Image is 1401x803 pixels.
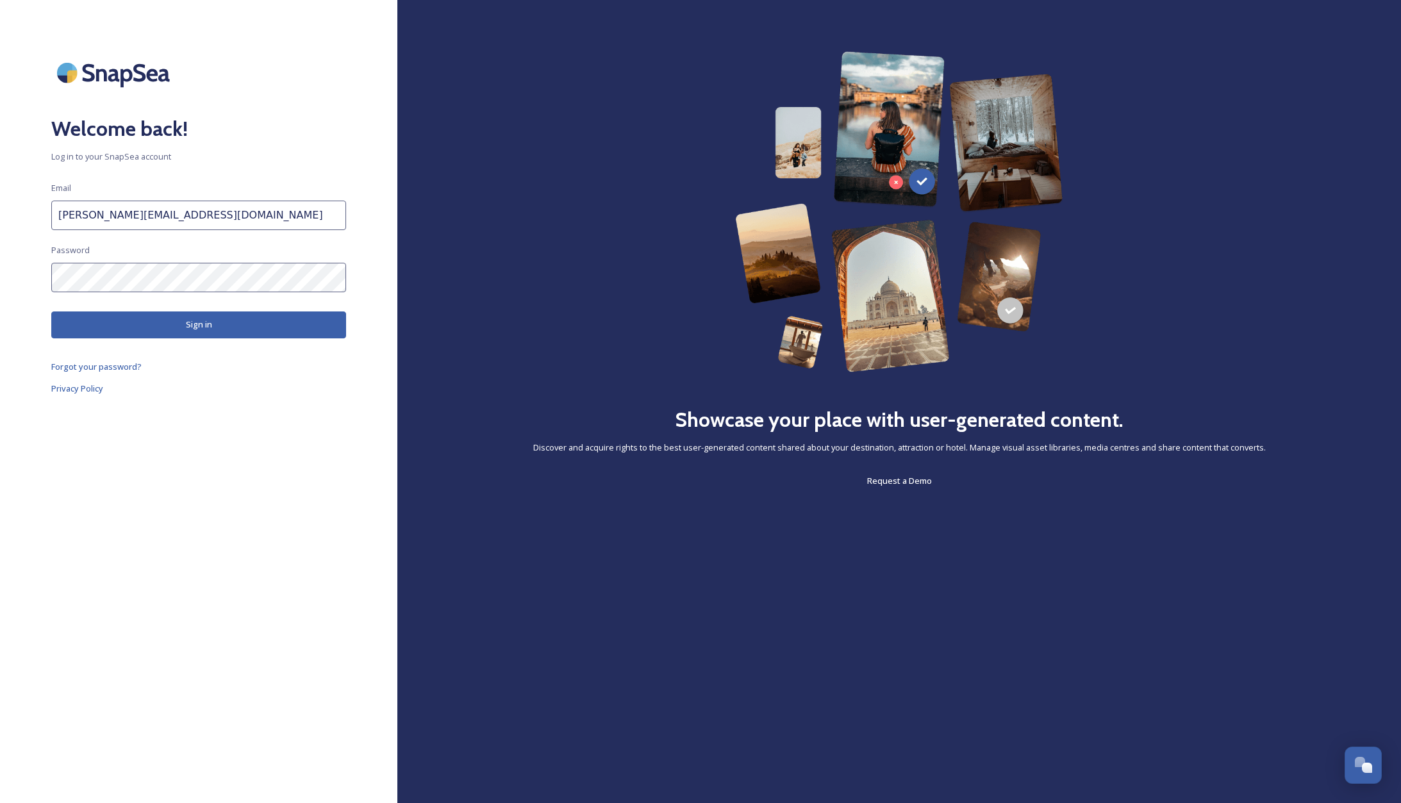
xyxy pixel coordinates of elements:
input: john.doe@snapsea.io [51,201,346,230]
h2: Welcome back! [51,113,346,144]
img: 63b42ca75bacad526042e722_Group%20154-p-800.png [735,51,1063,372]
span: Password [51,244,90,256]
span: Email [51,182,71,194]
a: Request a Demo [867,473,932,488]
span: Request a Demo [867,475,932,486]
h2: Showcase your place with user-generated content. [675,404,1123,435]
span: Forgot your password? [51,361,142,372]
button: Open Chat [1345,747,1382,784]
button: Sign in [51,311,346,338]
span: Privacy Policy [51,383,103,394]
span: Log in to your SnapSea account [51,151,346,163]
img: SnapSea Logo [51,51,179,94]
a: Privacy Policy [51,381,346,396]
a: Forgot your password? [51,359,346,374]
span: Discover and acquire rights to the best user-generated content shared about your destination, att... [533,442,1266,454]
